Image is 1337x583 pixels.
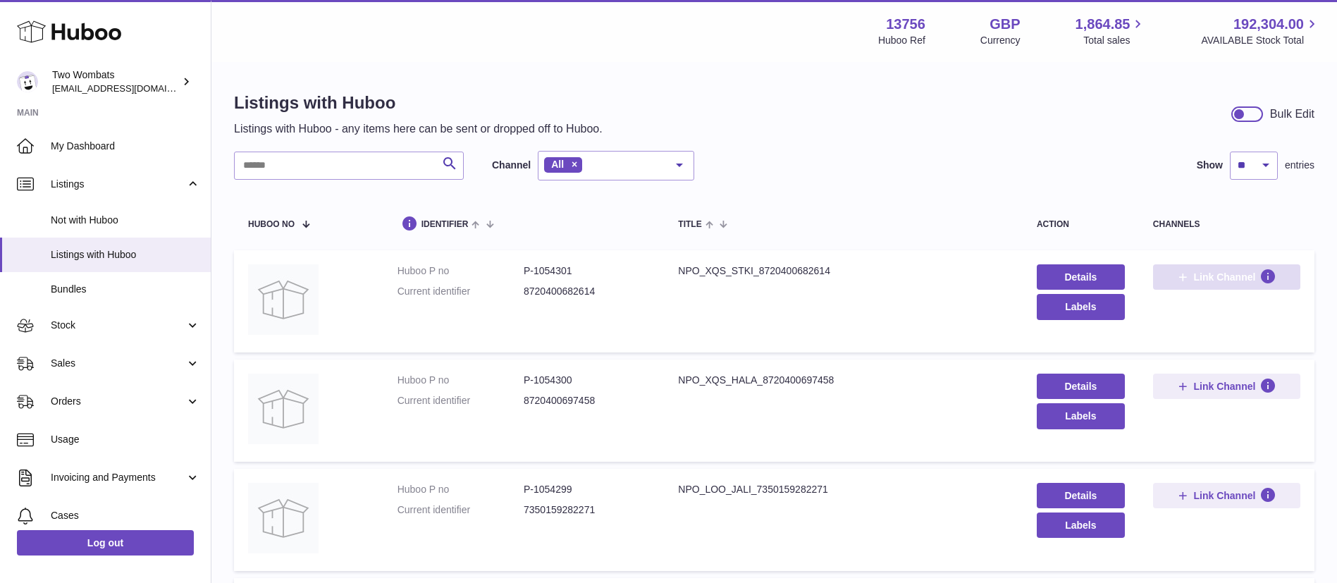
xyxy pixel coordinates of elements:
[51,283,200,296] span: Bundles
[248,264,319,335] img: NPO_XQS_STKI_8720400682614
[398,394,524,407] dt: Current identifier
[398,285,524,298] dt: Current identifier
[1153,220,1300,229] div: channels
[1197,159,1223,172] label: Show
[248,220,295,229] span: Huboo no
[1037,403,1125,429] button: Labels
[52,82,207,94] span: [EMAIL_ADDRESS][DOMAIN_NAME]
[51,319,185,332] span: Stock
[1037,220,1125,229] div: action
[990,15,1020,34] strong: GBP
[1076,15,1130,34] span: 1,864.85
[51,357,185,370] span: Sales
[1153,264,1300,290] button: Link Channel
[1076,15,1147,47] a: 1,864.85 Total sales
[678,264,1009,278] div: NPO_XQS_STKI_8720400682614
[551,159,564,170] span: All
[492,159,531,172] label: Channel
[51,214,200,227] span: Not with Huboo
[234,121,603,137] p: Listings with Huboo - any items here can be sent or dropped off to Huboo.
[1193,489,1255,502] span: Link Channel
[524,285,650,298] dd: 8720400682614
[1153,483,1300,508] button: Link Channel
[1037,374,1125,399] a: Details
[51,248,200,262] span: Listings with Huboo
[1037,483,1125,508] a: Details
[1201,34,1320,47] span: AVAILABLE Stock Total
[524,264,650,278] dd: P-1054301
[421,220,469,229] span: identifier
[398,374,524,387] dt: Huboo P no
[1037,294,1125,319] button: Labels
[524,483,650,496] dd: P-1054299
[51,471,185,484] span: Invoicing and Payments
[678,483,1009,496] div: NPO_LOO_JALI_7350159282271
[398,503,524,517] dt: Current identifier
[524,394,650,407] dd: 8720400697458
[51,509,200,522] span: Cases
[1193,271,1255,283] span: Link Channel
[51,178,185,191] span: Listings
[678,220,701,229] span: title
[1201,15,1320,47] a: 192,304.00 AVAILABLE Stock Total
[51,433,200,446] span: Usage
[1270,106,1314,122] div: Bulk Edit
[1233,15,1304,34] span: 192,304.00
[524,503,650,517] dd: 7350159282271
[1153,374,1300,399] button: Link Channel
[51,395,185,408] span: Orders
[17,71,38,92] img: internalAdmin-13756@internal.huboo.com
[524,374,650,387] dd: P-1054300
[980,34,1021,47] div: Currency
[1083,34,1146,47] span: Total sales
[17,530,194,556] a: Log out
[1193,380,1255,393] span: Link Channel
[398,264,524,278] dt: Huboo P no
[1285,159,1314,172] span: entries
[234,92,603,114] h1: Listings with Huboo
[1037,264,1125,290] a: Details
[248,483,319,553] img: NPO_LOO_JALI_7350159282271
[678,374,1009,387] div: NPO_XQS_HALA_8720400697458
[878,34,925,47] div: Huboo Ref
[52,68,179,95] div: Two Wombats
[248,374,319,444] img: NPO_XQS_HALA_8720400697458
[886,15,925,34] strong: 13756
[51,140,200,153] span: My Dashboard
[1037,513,1125,538] button: Labels
[398,483,524,496] dt: Huboo P no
